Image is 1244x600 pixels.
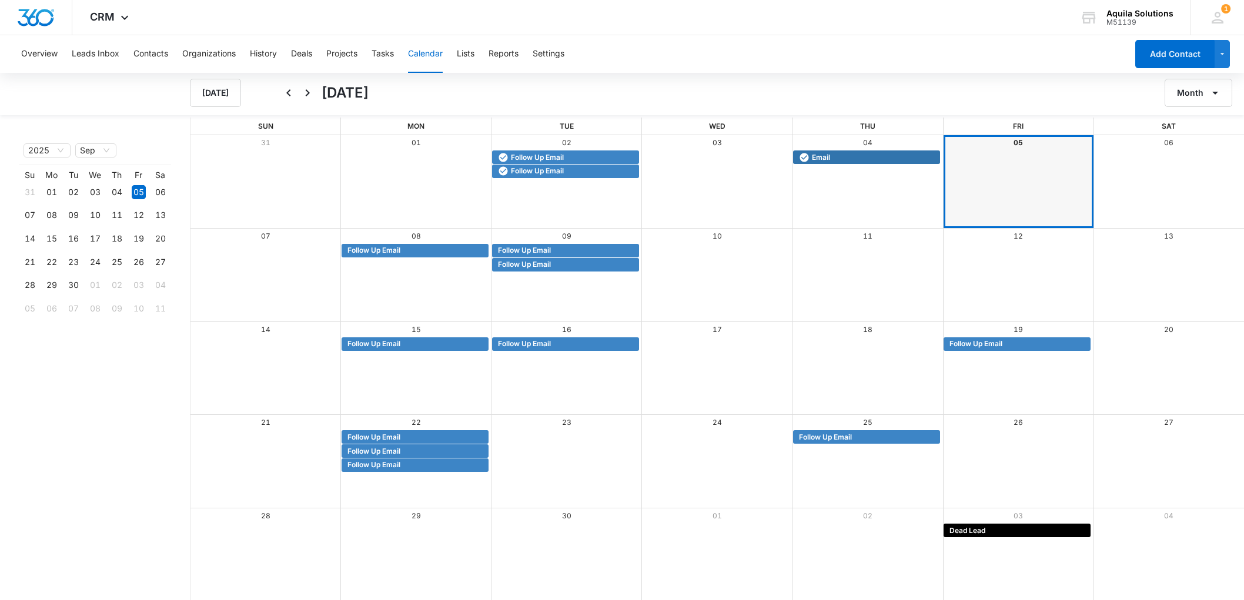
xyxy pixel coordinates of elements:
[84,227,106,250] td: 2025-09-17
[66,278,81,292] div: 30
[84,274,106,297] td: 2025-10-01
[258,122,273,130] span: Sun
[23,255,37,269] div: 21
[19,274,41,297] td: 2025-09-28
[949,525,985,536] span: Dead Lead
[19,204,41,227] td: 2025-09-07
[1164,511,1173,520] a: 04
[1106,18,1173,26] div: account id
[412,511,421,520] a: 29
[128,180,149,204] td: 2025-09-05
[457,35,474,73] button: Lists
[408,35,443,73] button: Calendar
[23,208,37,222] div: 07
[713,418,722,427] a: 24
[860,122,875,130] span: Thu
[128,204,149,227] td: 2025-09-12
[128,297,149,320] td: 2025-10-10
[132,301,146,316] div: 10
[84,170,106,180] th: We
[19,170,41,180] th: Su
[90,11,115,23] span: CRM
[88,301,102,316] div: 08
[1164,232,1173,240] a: 13
[1221,4,1230,14] div: notifications count
[21,35,58,73] button: Overview
[110,185,124,199] div: 04
[66,208,81,222] div: 09
[489,35,519,73] button: Reports
[62,297,84,320] td: 2025-10-07
[495,259,636,270] div: Follow Up Email
[713,232,722,240] a: 10
[153,185,168,199] div: 06
[128,274,149,297] td: 2025-10-03
[713,325,722,334] a: 17
[132,278,146,292] div: 03
[562,511,571,520] a: 30
[149,297,171,320] td: 2025-10-11
[41,274,62,297] td: 2025-09-29
[1165,79,1232,107] button: Month
[149,227,171,250] td: 2025-09-20
[19,180,41,204] td: 2025-08-31
[110,255,124,269] div: 25
[88,185,102,199] div: 03
[799,432,852,443] span: Follow Up Email
[511,166,564,176] span: Follow Up Email
[261,232,270,240] a: 07
[149,180,171,204] td: 2025-09-06
[45,278,59,292] div: 29
[23,185,37,199] div: 31
[412,418,421,427] a: 22
[345,245,486,256] div: Follow Up Email
[110,208,124,222] div: 11
[947,525,1088,536] div: Dead Lead
[66,185,81,199] div: 02
[1014,418,1023,427] a: 26
[153,232,168,246] div: 20
[495,245,636,256] div: Follow Up Email
[106,204,128,227] td: 2025-09-11
[62,170,84,180] th: Tu
[372,35,394,73] button: Tasks
[132,185,146,199] div: 05
[149,274,171,297] td: 2025-10-04
[863,418,872,427] a: 25
[1164,325,1173,334] a: 20
[106,180,128,204] td: 2025-09-04
[153,255,168,269] div: 27
[709,122,725,130] span: Wed
[62,250,84,274] td: 2025-09-23
[345,460,486,470] div: Follow Up Email
[80,144,112,157] span: Sep
[23,232,37,246] div: 14
[863,232,872,240] a: 11
[106,274,128,297] td: 2025-10-02
[407,122,424,130] span: Mon
[28,144,66,157] span: 2025
[41,180,62,204] td: 2025-09-01
[41,297,62,320] td: 2025-10-06
[562,418,571,427] a: 23
[1164,138,1173,147] a: 06
[863,511,872,520] a: 02
[1014,138,1023,147] a: 05
[560,122,574,130] span: Tue
[796,432,937,443] div: Follow Up Email
[132,232,146,246] div: 19
[1164,418,1173,427] a: 27
[1014,511,1023,520] a: 03
[713,511,722,520] a: 01
[106,227,128,250] td: 2025-09-18
[84,250,106,274] td: 2025-09-24
[347,460,400,470] span: Follow Up Email
[84,297,106,320] td: 2025-10-08
[72,35,119,73] button: Leads Inbox
[45,301,59,316] div: 06
[562,232,571,240] a: 09
[153,278,168,292] div: 04
[322,82,369,103] h1: [DATE]
[261,418,270,427] a: 21
[261,511,270,520] a: 28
